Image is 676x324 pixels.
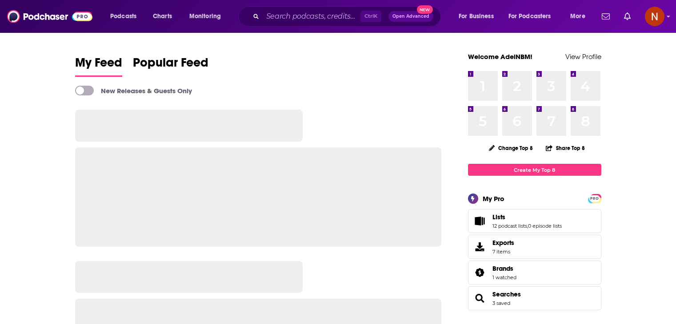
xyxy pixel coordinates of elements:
[183,9,232,24] button: open menu
[471,266,489,279] a: Brands
[492,265,513,273] span: Brands
[645,7,664,26] button: Show profile menu
[468,209,601,233] span: Lists
[645,7,664,26] span: Logged in as AdelNBM
[492,239,514,247] span: Exports
[471,215,489,227] a: Lists
[468,286,601,310] span: Searches
[492,223,527,229] a: 12 podcast lists
[589,195,600,202] span: PRO
[620,9,634,24] a: Show notifications dropdown
[484,142,539,154] button: Change Top 8
[492,213,562,221] a: Lists
[471,241,489,253] span: Exports
[75,86,192,95] a: New Releases & Guests Only
[147,9,177,24] a: Charts
[360,11,381,22] span: Ctrl K
[452,9,505,24] button: open menu
[598,9,613,24] a: Show notifications dropdown
[570,10,585,23] span: More
[564,9,596,24] button: open menu
[459,10,494,23] span: For Business
[492,290,521,298] a: Searches
[388,11,433,22] button: Open AdvancedNew
[468,235,601,259] a: Exports
[492,274,516,281] a: 1 watched
[492,249,514,255] span: 7 items
[492,265,516,273] a: Brands
[189,10,221,23] span: Monitoring
[528,223,562,229] a: 0 episode lists
[263,9,360,24] input: Search podcasts, credits, & more...
[589,195,600,202] a: PRO
[7,8,92,25] img: Podchaser - Follow, Share and Rate Podcasts
[417,5,433,14] span: New
[133,55,208,75] span: Popular Feed
[527,223,528,229] span: ,
[75,55,122,77] a: My Feed
[468,52,532,61] a: Welcome AdelNBM!
[75,55,122,75] span: My Feed
[483,194,504,203] div: My Pro
[492,300,510,306] a: 3 saved
[110,10,136,23] span: Podcasts
[153,10,172,23] span: Charts
[468,164,601,176] a: Create My Top 8
[104,9,148,24] button: open menu
[247,6,449,27] div: Search podcasts, credits, & more...
[565,52,601,61] a: View Profile
[392,14,429,19] span: Open Advanced
[545,139,585,157] button: Share Top 8
[133,55,208,77] a: Popular Feed
[503,9,564,24] button: open menu
[468,261,601,284] span: Brands
[492,213,505,221] span: Lists
[471,292,489,304] a: Searches
[508,10,551,23] span: For Podcasters
[645,7,664,26] img: User Profile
